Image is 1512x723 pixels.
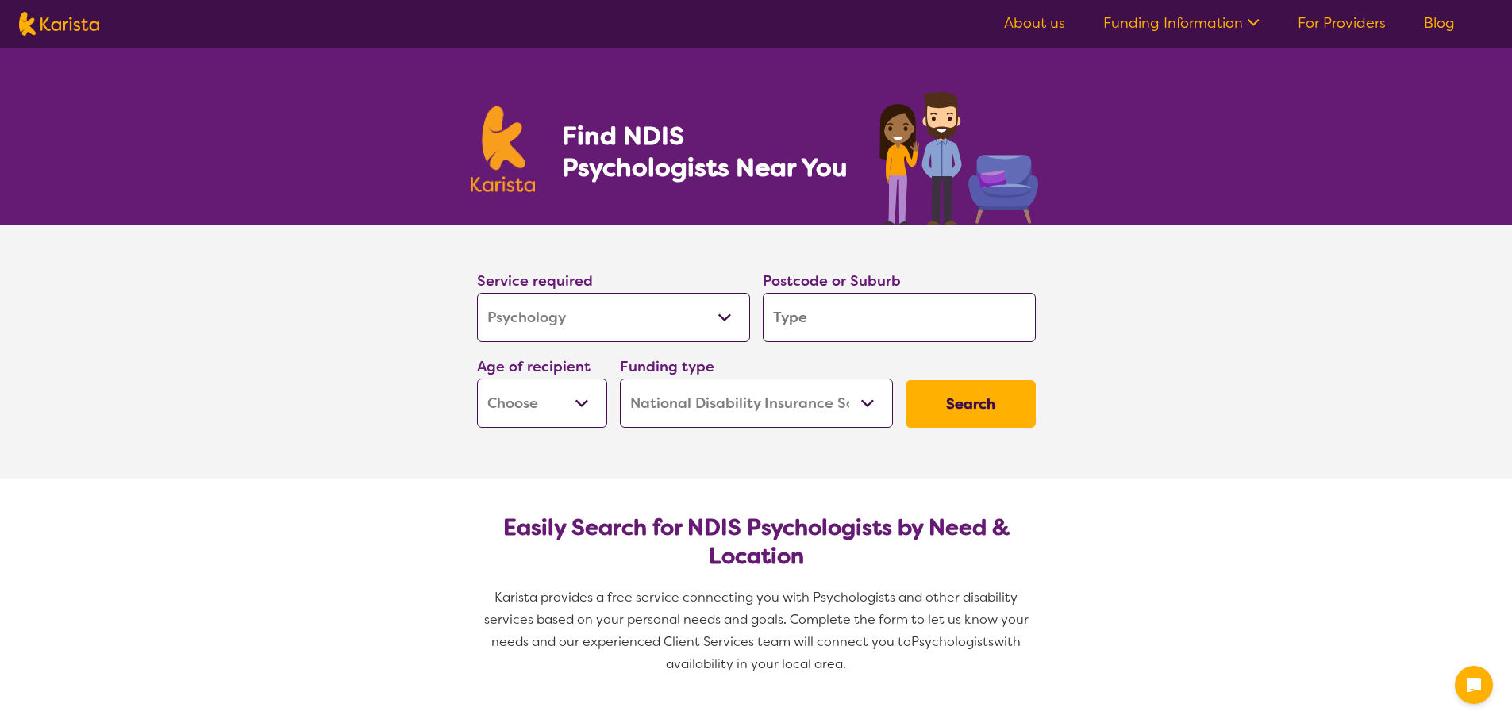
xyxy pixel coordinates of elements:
a: About us [1004,13,1065,33]
img: Karista logo [19,12,99,36]
input: Type [763,293,1036,342]
label: Postcode or Suburb [763,271,901,290]
span: Karista provides a free service connecting you with Psychologists and other disability services b... [484,589,1032,650]
a: Funding Information [1103,13,1260,33]
img: psychology [874,86,1042,225]
a: For Providers [1298,13,1386,33]
button: Search [906,380,1036,428]
span: Psychologists [911,633,994,650]
h1: Find NDIS Psychologists Near You [562,120,856,183]
label: Service required [477,271,593,290]
label: Age of recipient [477,357,591,376]
img: Karista logo [471,106,536,192]
label: Funding type [620,357,714,376]
a: Blog [1424,13,1455,33]
h2: Easily Search for NDIS Psychologists by Need & Location [490,513,1023,571]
